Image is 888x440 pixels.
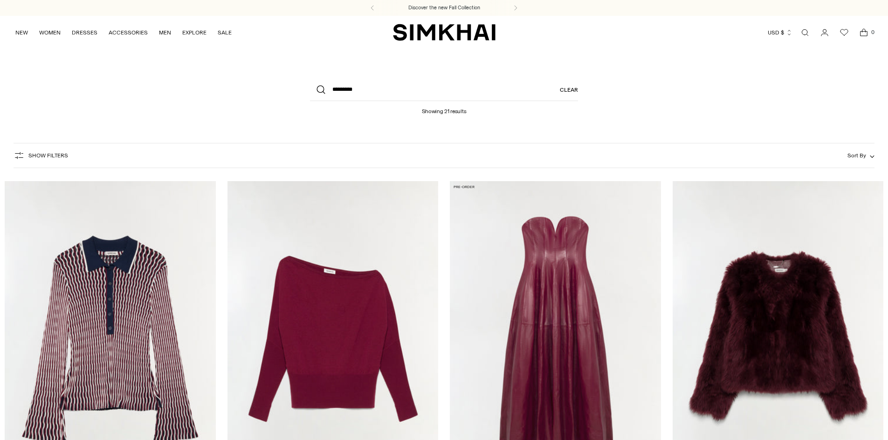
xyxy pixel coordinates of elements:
[408,4,480,12] a: Discover the new Fall Collection
[847,150,874,161] button: Sort By
[310,79,332,101] button: Search
[28,152,68,159] span: Show Filters
[854,23,873,42] a: Open cart modal
[39,22,61,43] a: WOMEN
[393,23,496,41] a: SIMKHAI
[182,22,207,43] a: EXPLORE
[768,22,792,43] button: USD $
[109,22,148,43] a: ACCESSORIES
[422,101,467,115] h1: Showing 21 results
[560,79,578,101] a: Clear
[159,22,171,43] a: MEN
[14,148,68,163] button: Show Filters
[72,22,97,43] a: DRESSES
[796,23,814,42] a: Open search modal
[868,28,877,36] span: 0
[835,23,854,42] a: Wishlist
[815,23,834,42] a: Go to the account page
[15,22,28,43] a: NEW
[218,22,232,43] a: SALE
[847,152,866,159] span: Sort By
